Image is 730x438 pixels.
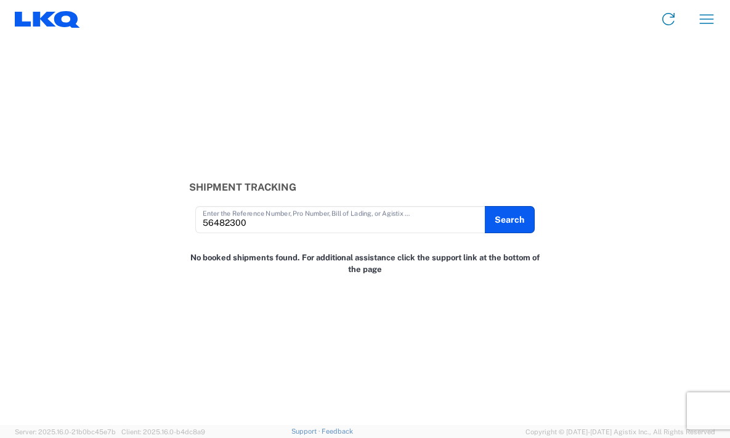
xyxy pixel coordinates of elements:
[525,426,715,437] span: Copyright © [DATE]-[DATE] Agistix Inc., All Rights Reserved
[322,428,353,435] a: Feedback
[189,181,541,193] h3: Shipment Tracking
[182,246,548,282] div: No booked shipments found. For additional assistance click the support link at the bottom of the ...
[15,428,116,436] span: Server: 2025.16.0-21b0bc45e7b
[121,428,205,436] span: Client: 2025.16.0-b4dc8a9
[291,428,322,435] a: Support
[485,206,535,233] button: Search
